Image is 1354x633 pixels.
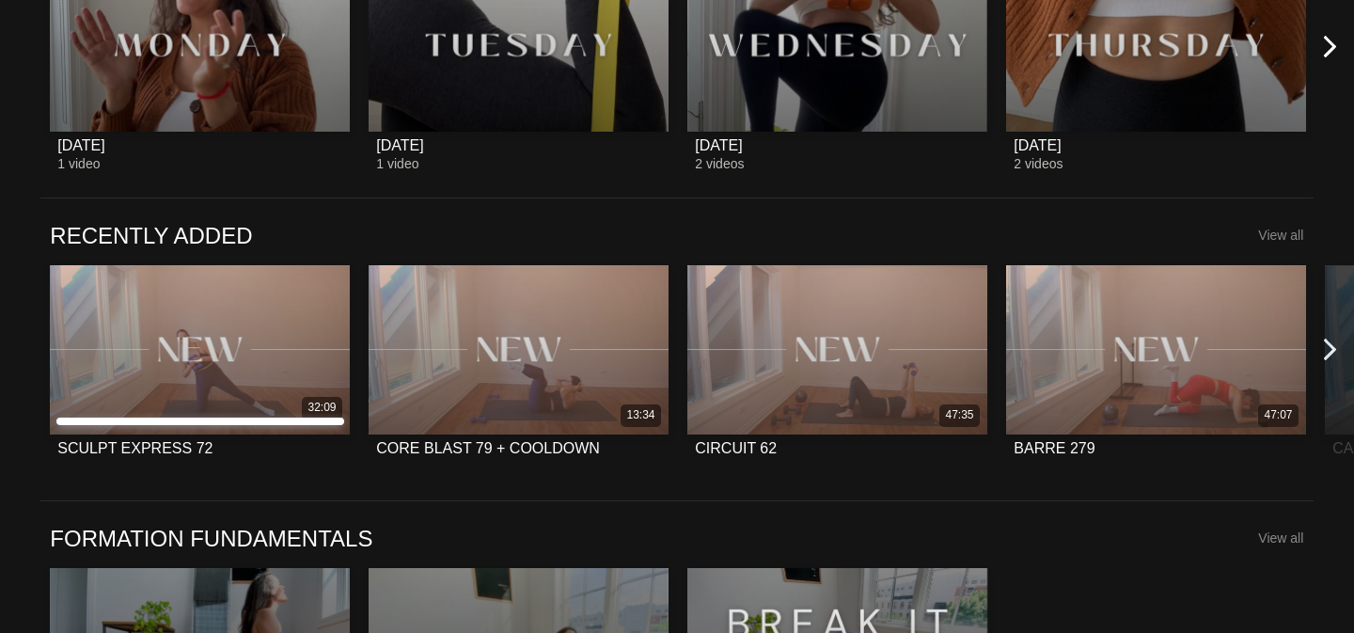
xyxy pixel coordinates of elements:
span: 1 video [376,156,418,171]
div: SCULPT EXPRESS 72 [57,439,213,457]
div: [DATE] [695,136,742,154]
a: CIRCUIT 6247:35CIRCUIT 62 [687,265,987,473]
div: 47:35 [946,407,974,423]
a: CORE BLAST 79 + COOLDOWN13:34CORE BLAST 79 + COOLDOWN [369,265,669,473]
a: BARRE 27947:07BARRE 279 [1006,265,1306,473]
div: 47:07 [1265,407,1293,423]
div: CORE BLAST 79 + COOLDOWN [376,439,600,457]
a: SCULPT EXPRESS 7232:09SCULPT EXPRESS 72 [50,265,350,473]
div: CIRCUIT 62 [695,439,777,457]
a: View all [1258,228,1303,243]
div: BARRE 279 [1014,439,1094,457]
span: 1 video [57,156,100,171]
div: [DATE] [57,136,104,154]
div: 32:09 [308,400,337,416]
div: [DATE] [1014,136,1061,154]
span: 2 videos [1014,156,1063,171]
a: RECENTLY ADDED [50,221,252,250]
div: 13:34 [627,407,655,423]
div: [DATE] [376,136,423,154]
a: View all [1258,530,1303,546]
a: FORMATION FUNDAMENTALS [50,524,372,553]
span: 2 videos [695,156,744,171]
